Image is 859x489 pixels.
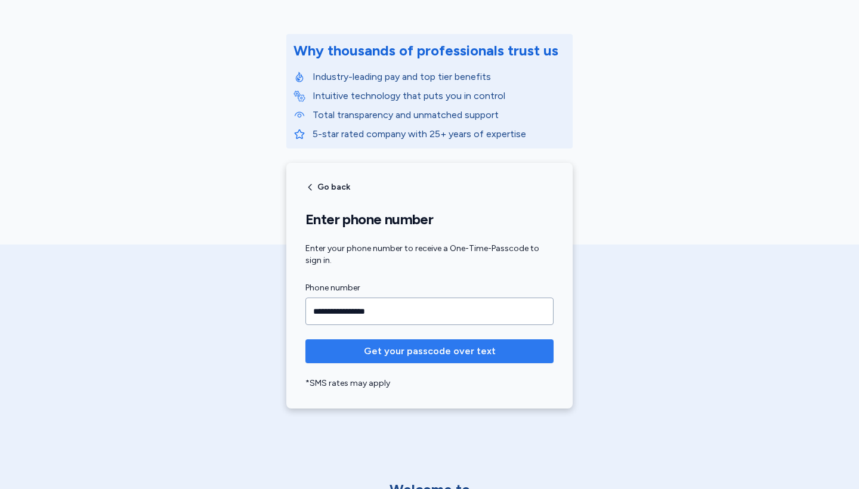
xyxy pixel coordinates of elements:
div: *SMS rates may apply [305,377,554,389]
p: 5-star rated company with 25+ years of expertise [313,127,566,141]
input: Phone number [305,298,554,325]
p: Total transparency and unmatched support [313,108,566,122]
p: Industry-leading pay and top tier benefits [313,70,566,84]
div: Enter your phone number to receive a One-Time-Passcode to sign in. [305,243,554,267]
label: Phone number [305,281,554,295]
h1: Enter phone number [305,211,554,228]
p: Intuitive technology that puts you in control [313,89,566,103]
span: Go back [317,183,350,191]
button: Get your passcode over text [305,339,554,363]
div: Why thousands of professionals trust us [293,41,558,60]
span: Get your passcode over text [364,344,496,358]
button: Go back [305,182,350,192]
